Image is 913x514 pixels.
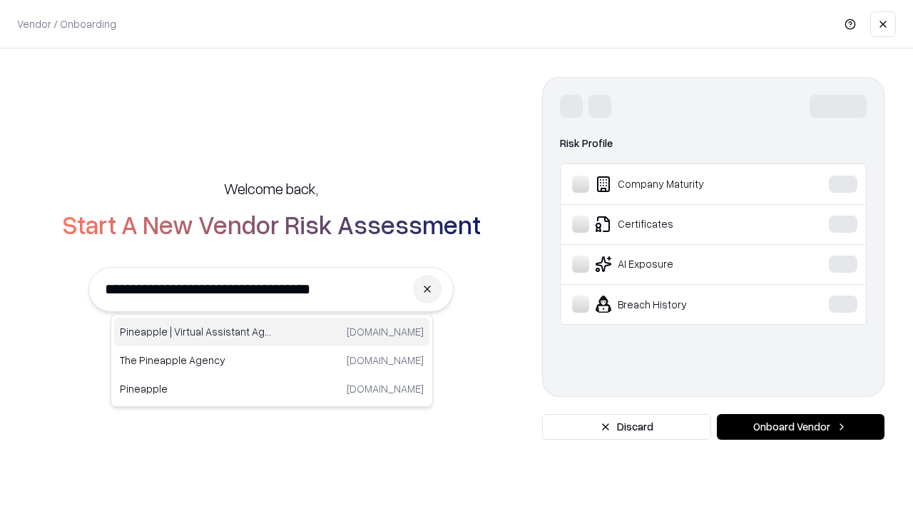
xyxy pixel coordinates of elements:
p: Pineapple | Virtual Assistant Agency [120,324,272,339]
div: Company Maturity [572,176,785,193]
div: Risk Profile [560,135,867,152]
h2: Start A New Vendor Risk Assessment [62,210,481,238]
div: Suggestions [111,314,433,407]
h5: Welcome back, [224,178,318,198]
button: Onboard Vendor [717,414,884,440]
div: Certificates [572,216,785,233]
p: Pineapple [120,381,272,396]
p: The Pineapple Agency [120,353,272,368]
p: [DOMAIN_NAME] [347,353,424,368]
div: Breach History [572,296,785,313]
div: AI Exposure [572,256,785,273]
p: Vendor / Onboarding [17,16,116,31]
button: Discard [542,414,711,440]
p: [DOMAIN_NAME] [347,324,424,339]
p: [DOMAIN_NAME] [347,381,424,396]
